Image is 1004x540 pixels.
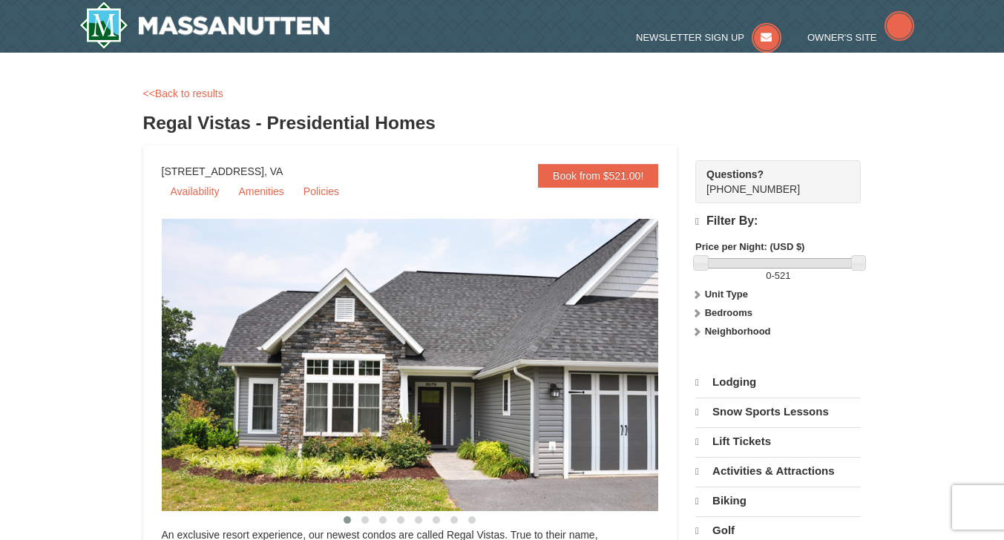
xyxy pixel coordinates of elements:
strong: Price per Night: (USD $) [695,241,804,252]
span: 521 [775,270,791,281]
a: Lodging [695,369,861,396]
span: Owner's Site [807,32,877,43]
span: 0 [766,270,771,281]
img: 19218991-1-902409a9.jpg [162,219,696,511]
label: - [695,269,861,283]
a: Biking [695,487,861,515]
strong: Questions? [706,168,764,180]
a: Lift Tickets [695,427,861,455]
span: [PHONE_NUMBER] [706,167,834,195]
img: Massanutten Resort Logo [79,1,330,49]
a: Policies [295,180,348,202]
a: Activities & Attractions [695,457,861,485]
h4: Filter By: [695,214,861,228]
strong: Bedrooms [705,307,752,318]
a: Owner's Site [807,32,914,43]
strong: Unit Type [705,289,748,300]
a: Availability [162,180,229,202]
a: Amenities [229,180,292,202]
a: <<Back to results [143,88,223,99]
a: Massanutten Resort [79,1,330,49]
a: Newsletter Sign Up [636,32,781,43]
strong: Neighborhood [705,326,771,337]
span: Newsletter Sign Up [636,32,744,43]
a: Book from $521.00! [538,164,658,188]
a: Snow Sports Lessons [695,398,861,426]
h3: Regal Vistas - Presidential Homes [143,108,862,138]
